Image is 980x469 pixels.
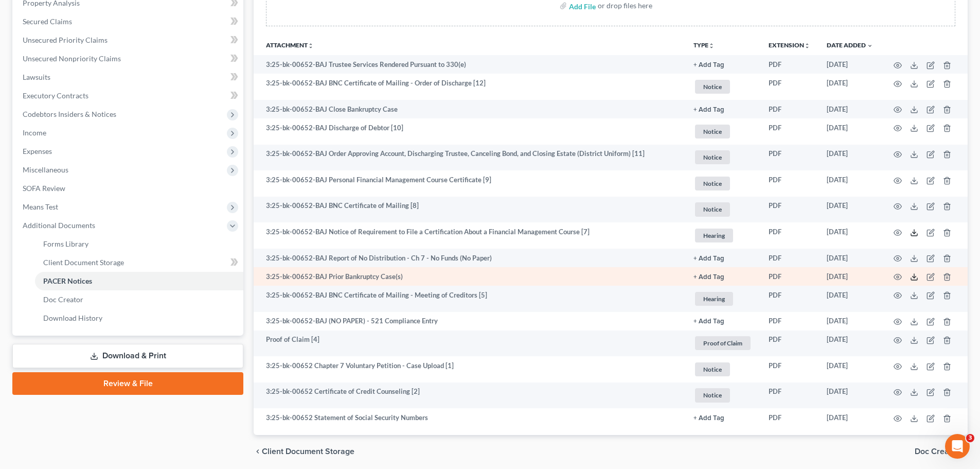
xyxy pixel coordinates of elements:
a: Lawsuits [14,68,243,86]
td: [DATE] [818,331,881,357]
a: Hearing [693,290,752,307]
td: PDF [760,383,818,409]
td: [DATE] [818,170,881,197]
td: 3:25-bk-00652-BAJ BNC Certificate of Mailing [8] [254,197,685,223]
td: [DATE] [818,197,881,223]
a: Secured Claims [14,12,243,31]
span: 3 [966,434,974,442]
a: + Add Tag [693,253,752,263]
span: Notice [695,80,730,94]
a: Notice [693,175,752,192]
button: TYPEunfold_more [693,42,715,49]
span: Client Document Storage [262,447,354,456]
i: unfold_more [708,43,715,49]
td: [DATE] [818,383,881,409]
a: Executory Contracts [14,86,243,105]
iframe: Intercom live chat [945,434,970,459]
a: + Add Tag [693,413,752,423]
td: 3:25-bk-00652-BAJ BNC Certificate of Mailing - Order of Discharge [12] [254,74,685,100]
a: Proof of Claim [693,335,752,352]
a: Unsecured Nonpriority Claims [14,49,243,68]
td: PDF [760,197,818,223]
td: PDF [760,170,818,197]
button: Doc Creator chevron_right [915,447,968,456]
td: 3:25-bk-00652-BAJ Trustee Services Rendered Pursuant to 330(e) [254,55,685,74]
td: [DATE] [818,100,881,118]
span: SOFA Review [23,184,65,193]
button: + Add Tag [693,62,724,68]
span: Notice [695,125,730,138]
td: PDF [760,408,818,427]
button: chevron_left Client Document Storage [254,447,354,456]
span: Notice [695,362,730,376]
a: + Add Tag [693,316,752,326]
td: PDF [760,267,818,286]
a: Doc Creator [35,290,243,309]
td: 3:25-bk-00652-BAJ Close Bankruptcy Case [254,100,685,118]
a: Notice [693,149,752,166]
td: PDF [760,249,818,267]
a: Attachmentunfold_more [266,41,314,49]
a: Notice [693,361,752,378]
span: Expenses [23,147,52,155]
td: [DATE] [818,55,881,74]
span: Client Document Storage [43,258,124,267]
a: Client Document Storage [35,253,243,272]
a: Extensionunfold_more [769,41,810,49]
td: [DATE] [818,118,881,145]
i: chevron_left [254,447,262,456]
td: 3:25-bk-00652-BAJ Notice of Requirement to File a Certification About a Financial Management Cour... [254,222,685,249]
td: 3:25-bk-00652 Certificate of Credit Counseling [2] [254,383,685,409]
button: + Add Tag [693,415,724,422]
span: Notice [695,388,730,402]
td: 3:25-bk-00652-BAJ (NO PAPER) - 521 Compliance Entry [254,312,685,331]
a: Notice [693,387,752,404]
td: 3:25-bk-00652 Chapter 7 Voluntary Petition - Case Upload [1] [254,356,685,383]
td: PDF [760,286,818,312]
td: PDF [760,74,818,100]
td: 3:25-bk-00652 Statement of Social Security Numbers [254,408,685,427]
td: PDF [760,100,818,118]
td: [DATE] [818,356,881,383]
span: PACER Notices [43,276,92,285]
a: Notice [693,201,752,218]
a: PACER Notices [35,272,243,290]
a: SOFA Review [14,179,243,198]
a: Review & File [12,372,243,395]
td: [DATE] [818,312,881,331]
td: PDF [760,55,818,74]
span: Hearing [695,229,733,242]
td: [DATE] [818,249,881,267]
span: Download History [43,314,102,322]
span: Secured Claims [23,17,72,26]
button: + Add Tag [693,274,724,281]
td: [DATE] [818,222,881,249]
a: Notice [693,78,752,95]
span: Notice [695,177,730,190]
span: Notice [695,202,730,216]
a: + Add Tag [693,272,752,282]
button: + Add Tag [693,318,724,325]
td: 3:25-bk-00652-BAJ BNC Certificate of Mailing - Meeting of Creditors [5] [254,286,685,312]
span: Proof of Claim [695,336,751,350]
span: Income [23,128,46,137]
a: + Add Tag [693,105,752,114]
a: Date Added expand_more [827,41,873,49]
td: Proof of Claim [4] [254,331,685,357]
a: Download & Print [12,344,243,368]
span: Unsecured Priority Claims [23,36,108,44]
span: Codebtors Insiders & Notices [23,110,116,118]
td: 3:25-bk-00652-BAJ Personal Financial Management Course Certificate [9] [254,170,685,197]
div: or drop files here [598,1,652,11]
span: Miscellaneous [23,165,68,174]
td: [DATE] [818,74,881,100]
td: 3:25-bk-00652-BAJ Discharge of Debtor [10] [254,118,685,145]
i: unfold_more [804,43,810,49]
td: 3:25-bk-00652-BAJ Order Approving Account, Discharging Trustee, Canceling Bond, and Closing Estat... [254,145,685,171]
td: PDF [760,312,818,331]
a: Notice [693,123,752,140]
span: Hearing [695,292,733,306]
i: unfold_more [308,43,314,49]
td: PDF [760,222,818,249]
td: PDF [760,145,818,171]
